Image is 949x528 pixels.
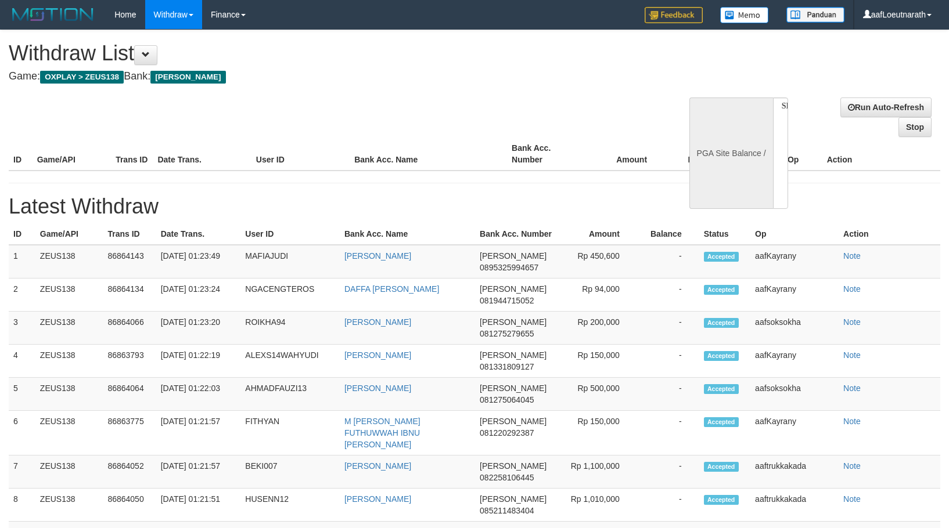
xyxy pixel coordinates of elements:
td: Rp 1,100,000 [564,455,637,489]
th: Bank Acc. Number [475,223,564,245]
td: 5 [9,378,35,411]
th: User ID [251,138,350,171]
th: Balance [637,223,699,245]
th: Op [750,223,839,245]
td: aafKayrany [750,411,839,455]
a: Note [843,251,861,261]
a: Note [843,284,861,294]
td: aaftrukkakada [750,489,839,522]
td: ALEXS14WAHYUDI [240,345,340,378]
th: Game/API [33,138,111,171]
td: aafsoksokha [750,312,839,345]
td: 86864050 [103,489,156,522]
th: Trans ID [103,223,156,245]
td: 86864143 [103,245,156,279]
th: Op [783,138,822,171]
span: OXPLAY > ZEUS138 [40,71,124,84]
td: [DATE] 01:22:03 [156,378,241,411]
span: [PERSON_NAME] [150,71,225,84]
td: 86864066 [103,312,156,345]
span: 085211483404 [480,506,534,515]
th: Trans ID [111,138,153,171]
td: - [637,345,699,378]
td: AHMADFAUZI13 [240,378,340,411]
span: Accepted [704,462,739,472]
a: Note [843,317,861,327]
td: ZEUS138 [35,489,103,522]
td: - [637,455,699,489]
td: 8 [9,489,35,522]
span: 081944715052 [480,296,534,305]
a: [PERSON_NAME] [344,461,411,471]
th: Amount [564,223,637,245]
td: 6 [9,411,35,455]
span: [PERSON_NAME] [480,494,547,504]
span: 081275064045 [480,395,534,404]
td: aaftrukkakada [750,455,839,489]
td: HUSENN12 [240,489,340,522]
a: [PERSON_NAME] [344,384,411,393]
a: [PERSON_NAME] [344,350,411,360]
a: Note [843,350,861,360]
td: 86864064 [103,378,156,411]
td: 86863793 [103,345,156,378]
td: aafKayrany [750,279,839,312]
td: ZEUS138 [35,312,103,345]
td: 1 [9,245,35,279]
div: PGA Site Balance / [689,97,773,209]
h4: Game: Bank: [9,71,621,82]
a: [PERSON_NAME] [344,317,411,327]
a: [PERSON_NAME] [344,251,411,261]
span: [PERSON_NAME] [480,350,547,360]
th: Date Trans. [156,223,241,245]
td: [DATE] 01:21:51 [156,489,241,522]
a: M [PERSON_NAME] FUTHUWWAH IBNU [PERSON_NAME] [344,417,420,449]
td: - [637,378,699,411]
td: [DATE] 01:23:20 [156,312,241,345]
td: aafKayrany [750,245,839,279]
td: Rp 450,600 [564,245,637,279]
td: [DATE] 01:23:24 [156,279,241,312]
a: Run Auto-Refresh [840,97,932,117]
span: 081220292387 [480,428,534,437]
td: 3 [9,312,35,345]
h1: Latest Withdraw [9,195,940,218]
td: Rp 200,000 [564,312,637,345]
span: Accepted [704,495,739,505]
span: Accepted [704,285,739,295]
th: Bank Acc. Name [350,138,507,171]
td: - [637,279,699,312]
td: ROIKHA94 [240,312,340,345]
td: 86864052 [103,455,156,489]
th: User ID [240,223,340,245]
td: Rp 1,010,000 [564,489,637,522]
a: Note [843,461,861,471]
td: [DATE] 01:23:49 [156,245,241,279]
td: FITHYAN [240,411,340,455]
th: Action [822,138,940,171]
a: Note [843,384,861,393]
h1: Withdraw List [9,42,621,65]
td: [DATE] 01:21:57 [156,455,241,489]
th: Amount [586,138,664,171]
td: BEKI007 [240,455,340,489]
td: - [637,245,699,279]
th: ID [9,223,35,245]
span: Accepted [704,318,739,328]
img: Button%20Memo.svg [720,7,769,23]
a: Note [843,494,861,504]
td: ZEUS138 [35,411,103,455]
td: 86864134 [103,279,156,312]
td: 7 [9,455,35,489]
span: [PERSON_NAME] [480,251,547,261]
span: Accepted [704,384,739,394]
span: [PERSON_NAME] [480,384,547,393]
span: [PERSON_NAME] [480,317,547,327]
td: Rp 94,000 [564,279,637,312]
td: ZEUS138 [35,345,103,378]
td: [DATE] 01:22:19 [156,345,241,378]
td: aafKayrany [750,345,839,378]
th: Bank Acc. Number [507,138,585,171]
span: 0895325994657 [480,263,538,272]
td: Rp 500,000 [564,378,637,411]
